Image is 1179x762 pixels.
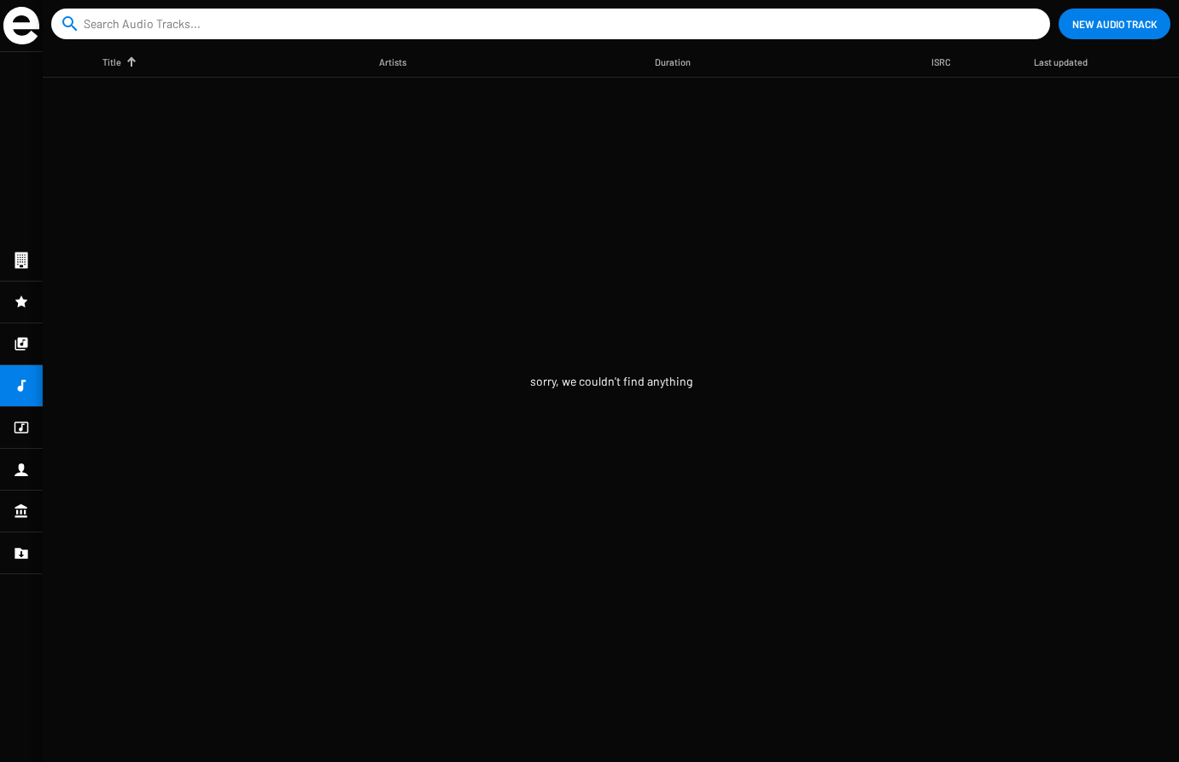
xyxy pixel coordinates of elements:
button: New Audio Track [1059,9,1170,39]
div: Last updated [1034,54,1088,71]
div: Duration [655,54,706,71]
div: Artists [379,54,422,71]
input: Search Audio Tracks... [84,9,1024,39]
div: Artists [379,54,406,71]
div: Title [102,54,121,71]
span: New Audio Track [1072,9,1157,39]
div: Last updated [1034,54,1103,71]
div: Duration [655,54,691,71]
div: ISRC [931,54,951,71]
div: ISRC [931,54,966,71]
div: Title [102,54,137,71]
img: grand-sigle.svg [3,7,39,44]
mat-icon: search [60,14,80,34]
